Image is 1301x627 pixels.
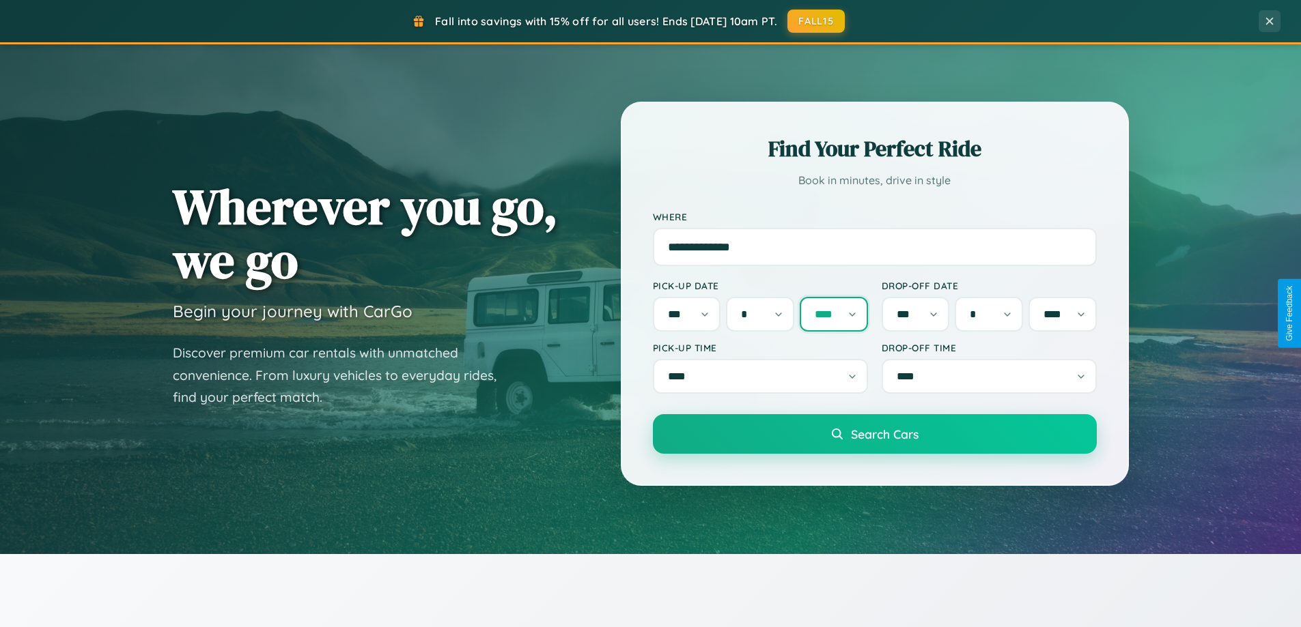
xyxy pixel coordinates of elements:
span: Search Cars [851,426,919,441]
span: Fall into savings with 15% off for all users! Ends [DATE] 10am PT. [435,14,777,28]
label: Drop-off Time [882,342,1097,353]
button: FALL15 [787,10,845,33]
label: Pick-up Time [653,342,868,353]
div: Give Feedback [1285,286,1294,341]
label: Drop-off Date [882,280,1097,291]
h3: Begin your journey with CarGo [173,301,412,321]
h2: Find Your Perfect Ride [653,134,1097,164]
h1: Wherever you go, we go [173,179,558,287]
p: Book in minutes, drive in style [653,171,1097,190]
label: Where [653,211,1097,222]
button: Search Cars [653,414,1097,454]
label: Pick-up Date [653,280,868,291]
p: Discover premium car rentals with unmatched convenience. From luxury vehicles to everyday rides, ... [173,342,514,409]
